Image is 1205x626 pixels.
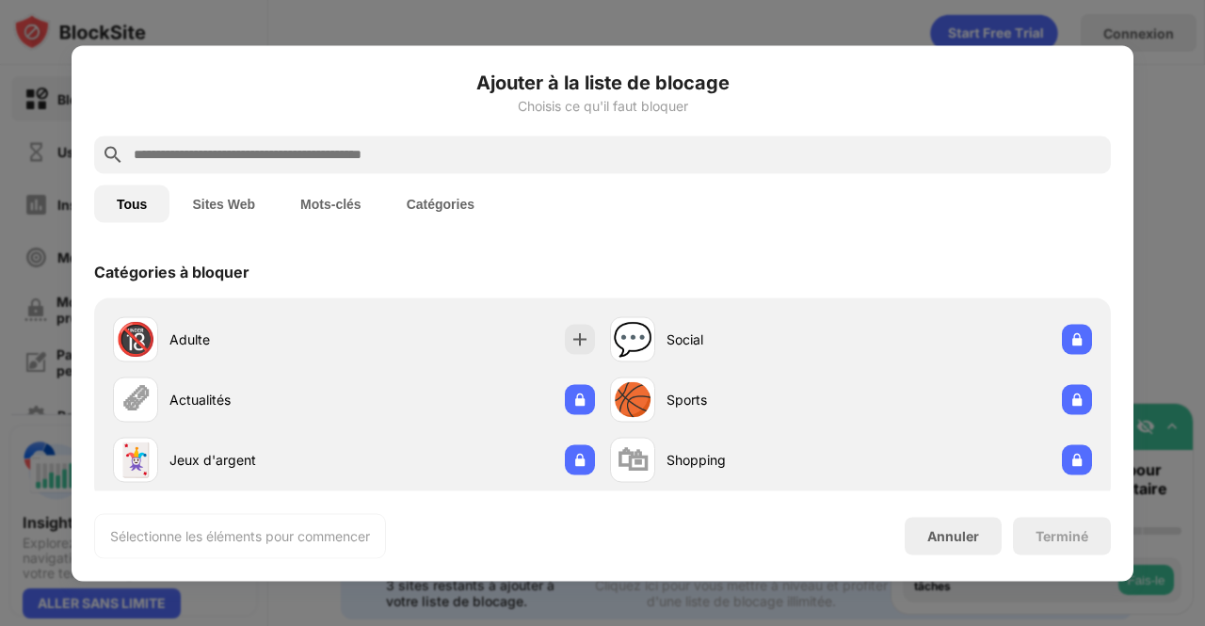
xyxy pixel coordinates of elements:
[94,185,169,222] button: Tous
[94,262,249,281] div: Catégories à bloquer
[94,68,1111,96] h6: Ajouter à la liste de blocage
[94,98,1111,113] div: Choisis ce qu'il faut bloquer
[169,450,354,470] div: Jeux d'argent
[278,185,384,222] button: Mots-clés
[384,185,497,222] button: Catégories
[613,320,652,359] div: 💬
[667,390,851,409] div: Sports
[169,390,354,409] div: Actualités
[169,329,354,349] div: Adulte
[116,441,155,479] div: 🃏
[667,329,851,349] div: Social
[667,450,851,470] div: Shopping
[613,380,652,419] div: 🏀
[110,526,370,545] div: Sélectionne les éléments pour commencer
[169,185,278,222] button: Sites Web
[617,441,649,479] div: 🛍
[1036,528,1088,543] div: Terminé
[102,143,124,166] img: search.svg
[120,380,152,419] div: 🗞
[927,528,979,544] div: Annuler
[116,320,155,359] div: 🔞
